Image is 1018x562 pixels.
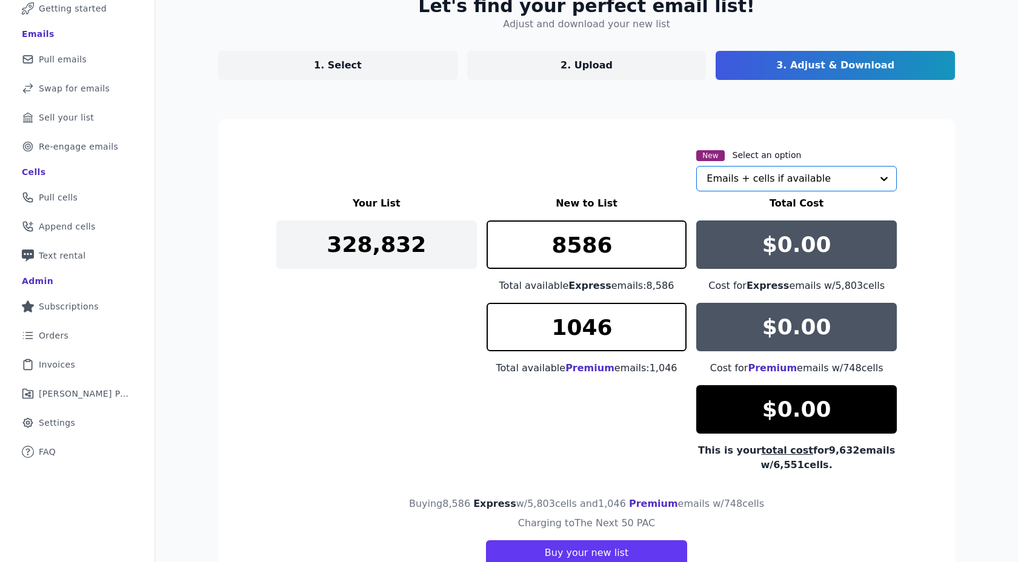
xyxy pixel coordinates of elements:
[696,443,897,472] div: This is your for 9,632 emails w/ 6,551 cells.
[39,329,68,342] span: Orders
[696,150,724,161] span: New
[761,445,813,456] span: total cost
[314,58,362,73] p: 1. Select
[10,438,145,465] a: FAQ
[39,82,110,94] span: Swap for emails
[22,166,45,178] div: Cells
[22,275,53,287] div: Admin
[10,104,145,131] a: Sell your list
[776,58,894,73] p: 3. Adjust & Download
[487,279,687,293] div: Total available emails: 8,586
[10,242,145,269] a: Text rental
[10,380,145,407] a: [PERSON_NAME] Performance
[39,191,78,203] span: Pull cells
[10,133,145,160] a: Re-engage emails
[409,497,764,511] h4: Buying 8,586 w/ 5,803 cells and 1,046 emails w/ 748 cells
[629,498,678,509] span: Premium
[10,409,145,436] a: Settings
[748,362,797,374] span: Premium
[39,53,87,65] span: Pull emails
[39,140,118,153] span: Re-engage emails
[561,58,613,73] p: 2. Upload
[696,279,897,293] div: Cost for emails w/ 5,803 cells
[487,361,687,375] div: Total available emails: 1,046
[10,75,145,102] a: Swap for emails
[716,51,955,80] a: 3. Adjust & Download
[10,46,145,73] a: Pull emails
[487,196,687,211] h3: New to List
[10,213,145,240] a: Append cells
[503,17,670,31] h4: Adjust and download your new list
[696,196,897,211] h3: Total Cost
[39,300,99,312] span: Subscriptions
[39,446,56,458] span: FAQ
[10,184,145,211] a: Pull cells
[10,322,145,349] a: Orders
[762,315,831,339] p: $0.00
[10,293,145,320] a: Subscriptions
[218,51,457,80] a: 1. Select
[39,417,75,429] span: Settings
[568,280,611,291] span: Express
[39,220,96,233] span: Append cells
[747,280,790,291] span: Express
[39,2,107,15] span: Getting started
[762,233,831,257] p: $0.00
[565,362,614,374] span: Premium
[733,149,802,161] label: Select an option
[276,196,477,211] h3: Your List
[39,111,94,124] span: Sell your list
[473,498,516,509] span: Express
[518,516,656,531] h4: Charging to The Next 50 PAC
[696,361,897,375] div: Cost for emails w/ 748 cells
[22,28,55,40] div: Emails
[327,233,426,257] p: 328,832
[39,359,75,371] span: Invoices
[39,388,130,400] span: [PERSON_NAME] Performance
[39,250,86,262] span: Text rental
[762,397,831,421] p: $0.00
[467,51,707,80] a: 2. Upload
[10,351,145,378] a: Invoices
